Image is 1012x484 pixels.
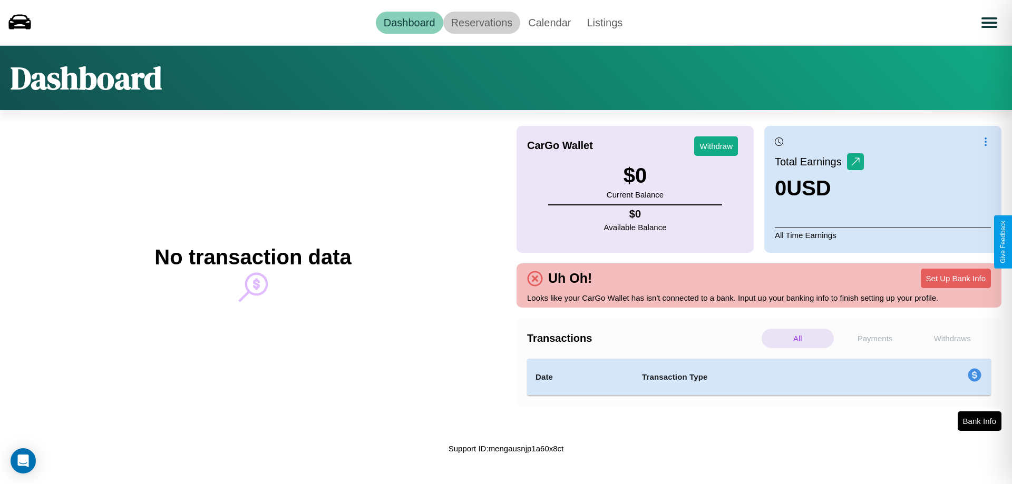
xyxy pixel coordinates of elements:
button: Set Up Bank Info [921,269,991,288]
div: Open Intercom Messenger [11,448,36,473]
p: Current Balance [607,187,664,202]
p: All Time Earnings [775,228,991,242]
a: Reservations [443,12,521,34]
button: Bank Info [958,411,1001,431]
p: Payments [839,329,911,348]
h2: No transaction data [154,245,351,269]
h4: Transactions [527,332,759,344]
h4: Uh Oh! [543,271,597,286]
h3: 0 USD [775,176,864,200]
a: Dashboard [376,12,443,34]
p: All [762,329,834,348]
h4: CarGo Wallet [527,140,593,152]
p: Total Earnings [775,152,847,171]
p: Looks like your CarGo Wallet has isn't connected to a bank. Input up your banking info to finish ... [527,291,991,305]
button: Open menu [975,8,1004,37]
h4: Transaction Type [642,371,881,383]
a: Calendar [520,12,579,34]
h4: $ 0 [604,208,667,220]
p: Withdraws [916,329,988,348]
div: Give Feedback [999,221,1007,263]
p: Support ID: mengausnjp1a60x8ct [449,441,563,456]
a: Listings [579,12,630,34]
h4: Date [536,371,625,383]
h1: Dashboard [11,56,162,100]
h3: $ 0 [607,164,664,187]
p: Available Balance [604,220,667,234]
table: simple table [527,359,991,396]
button: Withdraw [694,136,738,156]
